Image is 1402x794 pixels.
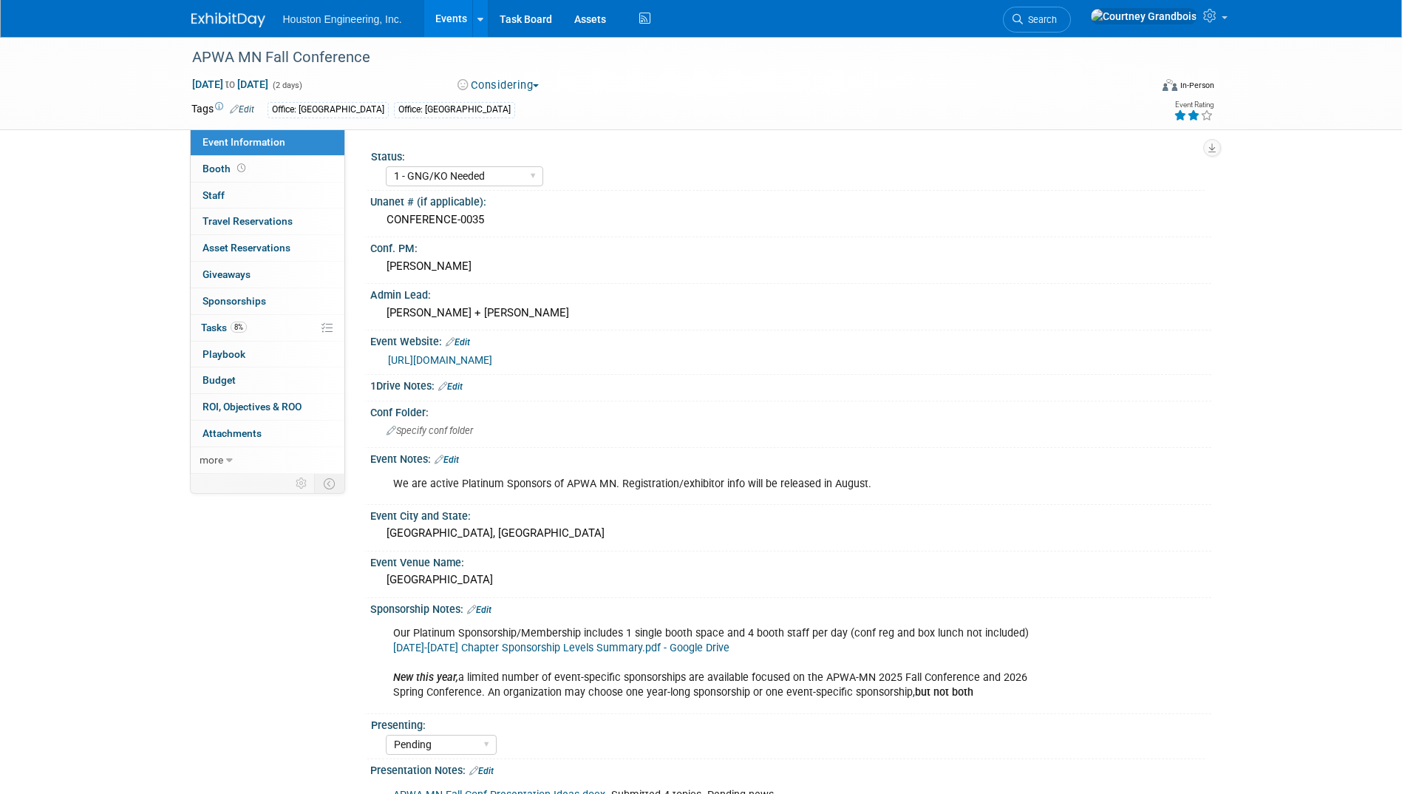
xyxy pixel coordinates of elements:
div: CONFERENCE-0035 [381,208,1200,231]
div: Event Website: [370,330,1211,350]
td: Tags [191,101,254,118]
div: Status: [371,146,1205,164]
img: Format-Inperson.png [1163,79,1177,91]
a: Edit [446,337,470,347]
span: ROI, Objectives & ROO [203,401,302,413]
a: Budget [191,367,344,393]
span: Booth not reserved yet [234,163,248,174]
span: Giveaways [203,268,251,280]
div: Presentation Notes: [370,759,1211,778]
div: [PERSON_NAME] + [PERSON_NAME] [381,302,1200,325]
span: Playbook [203,348,245,360]
span: Booth [203,163,248,174]
a: Edit [435,455,459,465]
img: Courtney Grandbois [1090,8,1197,24]
div: APWA MN Fall Conference [187,44,1128,71]
div: Office: [GEOGRAPHIC_DATA] [268,102,389,118]
div: We are active Platinum Sponsors of APWA MN. Registration/exhibitor info will be released in August. [383,469,1049,499]
a: Travel Reservations [191,208,344,234]
img: ExhibitDay [191,13,265,27]
b: but not both [915,686,973,699]
span: Sponsorships [203,295,266,307]
a: Asset Reservations [191,235,344,261]
span: [DATE] [DATE] [191,78,269,91]
a: Playbook [191,342,344,367]
a: Giveaways [191,262,344,288]
a: Attachments [191,421,344,447]
span: to [223,78,237,90]
span: Specify conf folder [387,425,473,436]
div: 1Drive Notes: [370,375,1211,394]
div: Our Platinum Sponsorship/Membership includes 1 single booth space and 4 booth staff per day (conf... [383,619,1049,708]
span: Search [1023,14,1057,25]
span: more [200,454,223,466]
span: Tasks [201,322,247,333]
div: Unanet # (if applicable): [370,191,1211,209]
a: Edit [467,605,491,615]
span: Attachments [203,427,262,439]
a: Booth [191,156,344,182]
span: (2 days) [271,81,302,90]
div: Sponsorship Notes: [370,598,1211,617]
span: Event Information [203,136,285,148]
td: Personalize Event Tab Strip [289,474,315,493]
div: [PERSON_NAME] [381,255,1200,278]
a: [URL][DOMAIN_NAME] [388,354,492,366]
div: [GEOGRAPHIC_DATA], [GEOGRAPHIC_DATA] [381,522,1200,545]
a: Edit [469,766,494,776]
div: Event City and State: [370,505,1211,523]
div: Conf Folder: [370,401,1211,420]
a: Event Information [191,129,344,155]
button: Considering [452,78,545,93]
td: Toggle Event Tabs [314,474,344,493]
a: Edit [230,104,254,115]
span: Asset Reservations [203,242,290,254]
div: Event Format [1063,77,1215,99]
span: Houston Engineering, Inc. [283,13,402,25]
div: Presenting: [371,714,1205,733]
a: Edit [438,381,463,392]
div: Event Notes: [370,448,1211,467]
a: Search [1003,7,1071,33]
a: more [191,447,344,473]
a: Tasks8% [191,315,344,341]
a: ROI, Objectives & ROO [191,394,344,420]
i: New this year, [393,671,458,684]
div: Event Rating [1174,101,1214,109]
div: Conf. PM: [370,237,1211,256]
span: 8% [231,322,247,333]
div: [GEOGRAPHIC_DATA] [381,569,1200,591]
div: Office: [GEOGRAPHIC_DATA] [394,102,515,118]
div: Admin Lead: [370,284,1211,302]
a: Staff [191,183,344,208]
span: Staff [203,189,225,201]
span: Travel Reservations [203,215,293,227]
a: [DATE]-[DATE] Chapter Sponsorship Levels Summary.pdf - Google Drive [393,642,729,654]
a: Sponsorships [191,288,344,314]
div: Event Venue Name: [370,552,1211,570]
span: Budget [203,374,236,386]
div: In-Person [1180,80,1214,91]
